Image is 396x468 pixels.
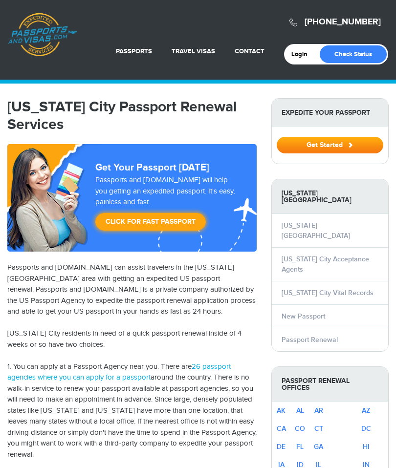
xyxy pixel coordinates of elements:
a: CA [277,425,286,433]
a: HI [363,443,370,451]
div: Passports and [DOMAIN_NAME] will help you getting an expedited passport. It's easy, painless and ... [91,175,241,235]
a: [US_STATE] City Acceptance Agents [282,255,369,274]
a: Login [291,50,314,58]
a: Passport Renewal [282,336,338,344]
a: [PHONE_NUMBER] [305,17,381,27]
a: FL [296,443,304,451]
a: GA [314,443,323,451]
a: Click for Fast Passport [95,213,206,231]
a: AL [296,406,304,415]
a: Passports & [DOMAIN_NAME] [8,13,77,57]
a: CO [295,425,305,433]
a: AK [277,406,286,415]
strong: [US_STATE][GEOGRAPHIC_DATA] [272,179,388,214]
a: [US_STATE] City Vital Records [282,289,374,297]
a: Get Started [277,141,383,149]
a: AZ [362,406,370,415]
a: AR [314,406,323,415]
a: DE [277,443,286,451]
a: DC [361,425,371,433]
a: [US_STATE][GEOGRAPHIC_DATA] [282,221,350,240]
p: Passports and [DOMAIN_NAME] can assist travelers in the [US_STATE][GEOGRAPHIC_DATA] area with get... [7,262,257,318]
strong: Get Your Passport [DATE] [95,162,209,173]
a: Passports [116,47,152,55]
a: CT [314,425,323,433]
p: [US_STATE] City residents in need of a quick passport renewal inside of 4 weeks or so have two ch... [7,328,257,350]
strong: Expedite Your Passport [272,99,388,127]
a: Travel Visas [172,47,215,55]
a: Contact [235,47,264,55]
h1: [US_STATE] City Passport Renewal Services [7,98,257,133]
a: Check Status [320,45,387,63]
strong: Passport Renewal Offices [272,367,388,402]
p: 1. You can apply at a Passport Agency near you. There are around the country. There is no walk-in... [7,362,257,461]
button: Get Started [277,137,383,153]
a: New Passport [282,312,325,320]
